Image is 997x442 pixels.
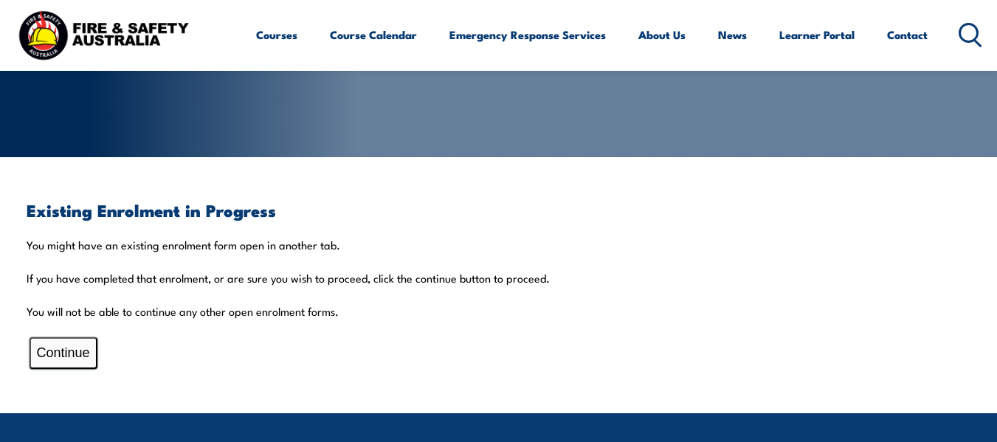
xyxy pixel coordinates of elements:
[330,17,417,52] a: Course Calendar
[256,17,297,52] a: Courses
[449,17,606,52] a: Emergency Response Services
[638,17,686,52] a: About Us
[779,17,855,52] a: Learner Portal
[887,17,928,52] a: Contact
[27,201,971,218] h3: Existing Enrolment in Progress
[27,304,971,319] p: You will not be able to continue any other open enrolment forms.
[27,238,971,252] p: You might have an existing enrolment form open in another tab.
[27,271,971,286] p: If you have completed that enrolment, or are sure you wish to proceed, click the continue button ...
[30,337,97,369] button: Continue
[718,17,747,52] a: News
